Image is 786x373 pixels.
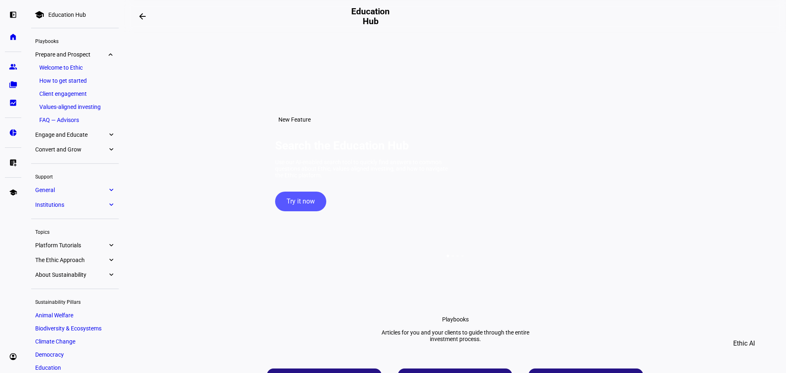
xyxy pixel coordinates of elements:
span: New Feature [278,116,311,123]
span: Ethic AI [733,334,755,353]
a: group [5,59,21,75]
div: Use our AI-enabled search tool to quickly find answers to common questions about Ethic, values-al... [275,159,451,179]
a: home [5,29,21,45]
eth-mat-symbol: expand_more [107,186,115,194]
div: Sustainability Pillars [31,296,119,307]
a: pie_chart [5,124,21,141]
h1: Search the Education Hub [275,139,409,152]
eth-mat-symbol: school [9,188,17,197]
h2: Education Hub [348,7,393,26]
div: Education Hub [48,11,86,18]
eth-mat-symbol: expand_more [107,271,115,279]
span: General [35,187,107,193]
eth-mat-symbol: expand_more [107,201,115,209]
span: Prepare and Prospect [35,51,107,58]
eth-mat-symbol: expand_more [107,241,115,249]
button: Ethic AI [722,334,766,353]
span: About Sustainability [35,271,107,278]
span: The Ethic Approach [35,257,107,263]
eth-mat-symbol: expand_more [107,145,115,154]
mat-icon: school [34,10,44,20]
div: Support [31,170,119,182]
a: bid_landscape [5,95,21,111]
div: Playbooks [31,35,119,46]
a: Democracy [31,349,119,360]
span: Institutions [35,201,107,208]
a: Values-aligned investing [35,101,115,113]
a: Institutionsexpand_more [31,199,119,210]
a: folder_copy [5,77,21,93]
eth-mat-symbol: list_alt_add [9,158,17,167]
span: Democracy [35,351,64,358]
span: Education [35,364,61,371]
span: Convert and Grow [35,146,107,153]
span: Engage and Educate [35,131,107,138]
eth-mat-symbol: group [9,63,17,71]
eth-mat-symbol: expand_more [107,50,115,59]
a: FAQ — Advisors [35,114,115,126]
eth-mat-symbol: left_panel_open [9,11,17,19]
eth-mat-symbol: account_circle [9,353,17,361]
eth-mat-symbol: home [9,33,17,41]
eth-mat-symbol: pie_chart [9,129,17,137]
a: Generalexpand_more [31,184,119,196]
a: Animal Welfare [31,310,119,321]
eth-mat-symbol: folder_copy [9,81,17,89]
a: Welcome to Ethic [35,62,115,73]
span: Climate Change [35,338,75,345]
eth-mat-symbol: expand_more [107,131,115,139]
eth-mat-symbol: bid_landscape [9,99,17,107]
a: Climate Change [31,336,119,347]
span: Biodiversity & Ecosystems [35,325,102,332]
a: Biodiversity & Ecosystems [31,323,119,334]
mat-icon: arrow_backwards [138,11,147,21]
a: How to get started [35,75,115,86]
span: Platform Tutorials [35,242,107,249]
span: Animal Welfare [35,312,73,319]
span: Try it now [287,192,315,211]
eth-mat-symbol: expand_more [107,256,115,264]
button: Try it now [275,192,326,211]
a: Client engagement [35,88,115,99]
div: Playbooks [442,316,469,323]
div: Topics [31,226,119,237]
div: Articles for you and your clients to guide through the entire investment process. [373,329,538,342]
